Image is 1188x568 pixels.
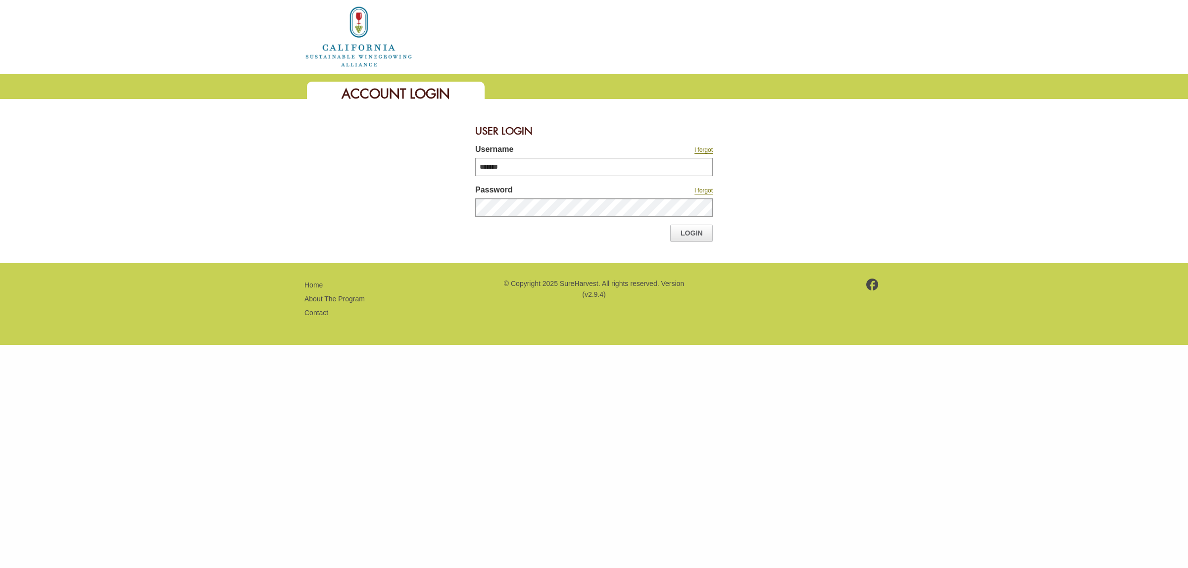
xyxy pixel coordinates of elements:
img: logo_cswa2x.png [304,5,413,68]
a: About The Program [304,295,365,303]
span: Account Login [342,85,450,102]
a: Login [670,225,713,241]
label: Password [475,184,629,198]
a: I forgot [694,187,713,194]
a: Home [304,32,413,40]
a: Contact [304,309,328,317]
p: © Copyright 2025 SureHarvest. All rights reserved. Version (v2.9.4) [502,278,686,300]
label: Username [475,143,629,158]
a: Home [304,281,323,289]
img: footer-facebook.png [866,279,879,290]
div: User Login [475,119,713,143]
a: I forgot [694,146,713,154]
